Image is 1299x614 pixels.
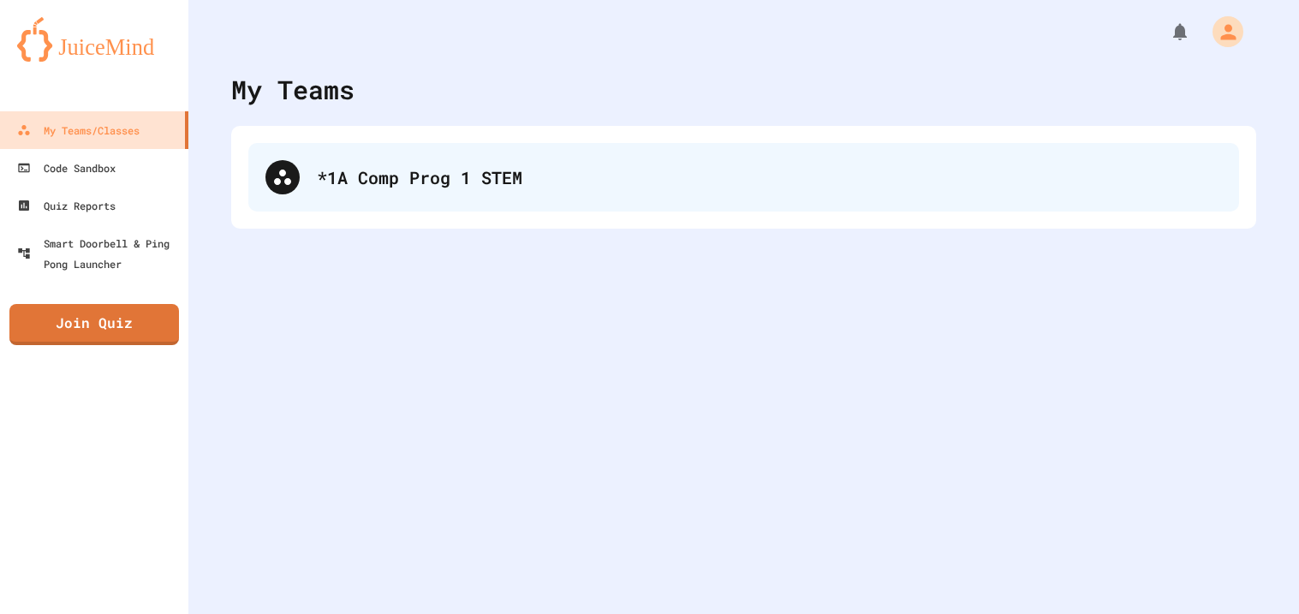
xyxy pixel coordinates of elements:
[17,233,182,274] div: Smart Doorbell & Ping Pong Launcher
[9,304,179,345] a: Join Quiz
[1138,17,1195,46] div: My Notifications
[1195,12,1248,51] div: My Account
[17,195,116,216] div: Quiz Reports
[248,143,1239,212] div: *1A Comp Prog 1 STEM
[17,158,116,178] div: Code Sandbox
[17,120,140,140] div: My Teams/Classes
[317,164,1222,190] div: *1A Comp Prog 1 STEM
[17,17,171,62] img: logo-orange.svg
[231,70,355,109] div: My Teams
